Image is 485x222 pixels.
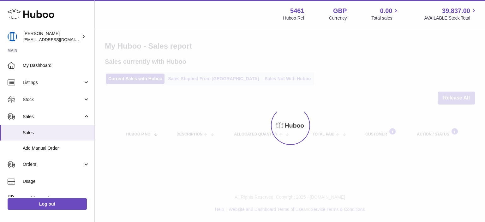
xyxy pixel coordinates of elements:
[8,32,17,41] img: oksana@monimoto.com
[329,15,347,21] div: Currency
[371,15,399,21] span: Total sales
[23,178,90,184] span: Usage
[23,145,90,151] span: Add Manual Order
[442,7,470,15] span: 39,837.00
[290,7,304,15] strong: 5461
[380,7,392,15] span: 0.00
[424,7,477,21] a: 39,837.00 AVAILABLE Stock Total
[23,63,90,69] span: My Dashboard
[23,114,83,120] span: Sales
[23,97,83,103] span: Stock
[23,80,83,86] span: Listings
[424,15,477,21] span: AVAILABLE Stock Total
[23,31,80,43] div: [PERSON_NAME]
[371,7,399,21] a: 0.00 Total sales
[23,195,83,201] span: Invoicing and Payments
[283,15,304,21] div: Huboo Ref
[8,198,87,210] a: Log out
[333,7,347,15] strong: GBP
[23,130,90,136] span: Sales
[23,37,93,42] span: [EMAIL_ADDRESS][DOMAIN_NAME]
[23,161,83,167] span: Orders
